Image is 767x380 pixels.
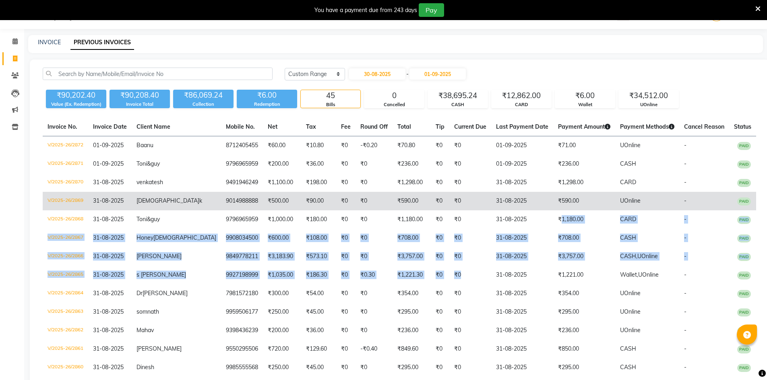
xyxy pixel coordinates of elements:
[431,229,449,247] td: ₹0
[553,284,615,303] td: ₹354.00
[409,68,466,80] input: End Date
[268,123,277,130] span: Net
[397,123,411,130] span: Total
[263,173,301,192] td: ₹1,100.00
[431,210,449,229] td: ₹0
[263,155,301,173] td: ₹200.00
[336,136,356,155] td: ₹0
[449,247,491,266] td: ₹0
[620,253,637,260] span: CASH,
[93,345,124,352] span: 31-08-2025
[491,284,553,303] td: 31-08-2025
[93,308,124,315] span: 31-08-2025
[136,160,160,167] span: Toni&guy
[555,101,615,108] div: Wallet
[393,210,431,229] td: ₹1,180.00
[93,327,124,334] span: 31-08-2025
[637,253,658,260] span: UOnline
[93,197,124,204] span: 31-08-2025
[492,101,551,108] div: CARD
[136,364,154,371] span: Dinesh
[173,90,234,101] div: ₹86,069.24
[110,90,170,101] div: ₹90,208.40
[393,155,431,173] td: ₹236.00
[173,101,234,108] div: Collection
[553,340,615,358] td: ₹850.00
[684,327,686,334] span: -
[263,229,301,247] td: ₹600.00
[620,216,636,223] span: CARD
[360,123,388,130] span: Round Off
[151,327,154,334] span: v
[737,216,751,224] span: PAID
[553,173,615,192] td: ₹1,298.00
[620,179,636,186] span: CARD
[553,229,615,247] td: ₹708.00
[221,192,263,210] td: 9014988888
[431,155,449,173] td: ₹0
[43,358,88,377] td: V/2025-26/2860
[263,321,301,340] td: ₹200.00
[431,303,449,321] td: ₹0
[449,155,491,173] td: ₹0
[43,340,88,358] td: V/2025-26/2861
[356,173,393,192] td: ₹0
[221,155,263,173] td: 9796965959
[684,345,686,352] span: -
[737,142,751,150] span: PAID
[393,266,431,284] td: ₹1,221.30
[221,303,263,321] td: 9959506177
[393,192,431,210] td: ₹590.00
[737,197,751,205] span: PAID
[221,136,263,155] td: 8712405455
[449,284,491,303] td: ₹0
[221,173,263,192] td: 9491946249
[431,247,449,266] td: ₹0
[620,197,641,204] span: UOnline
[263,247,301,266] td: ₹3,183.90
[93,216,124,223] span: 31-08-2025
[43,247,88,266] td: V/2025-26/2866
[301,284,336,303] td: ₹54.00
[684,234,686,241] span: -
[336,303,356,321] td: ₹0
[684,142,686,149] span: -
[553,155,615,173] td: ₹236.00
[431,192,449,210] td: ₹0
[314,6,417,14] div: You have a payment due from 243 days
[263,284,301,303] td: ₹300.00
[684,160,686,167] span: -
[93,142,124,149] span: 01-09-2025
[620,271,638,278] span: Wallet,
[619,101,678,108] div: UOnline
[393,303,431,321] td: ₹295.00
[93,234,124,241] span: 31-08-2025
[491,210,553,229] td: 31-08-2025
[336,247,356,266] td: ₹0
[620,142,641,149] span: UOnline
[336,321,356,340] td: ₹0
[301,90,360,101] div: 45
[620,364,636,371] span: CASH
[449,173,491,192] td: ₹0
[356,192,393,210] td: ₹0
[491,229,553,247] td: 31-08-2025
[449,303,491,321] td: ₹0
[737,345,751,353] span: PAID
[356,229,393,247] td: ₹0
[393,358,431,377] td: ₹295.00
[263,340,301,358] td: ₹720.00
[221,247,263,266] td: 9849778211
[136,308,159,315] span: somnath
[301,173,336,192] td: ₹198.00
[43,229,88,247] td: V/2025-26/2867
[393,173,431,192] td: ₹1,298.00
[428,90,488,101] div: ₹38,695.24
[553,192,615,210] td: ₹590.00
[393,229,431,247] td: ₹708.00
[263,192,301,210] td: ₹500.00
[136,234,153,241] span: Honey
[491,266,553,284] td: 31-08-2025
[428,101,488,108] div: CASH
[491,303,553,321] td: 31-08-2025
